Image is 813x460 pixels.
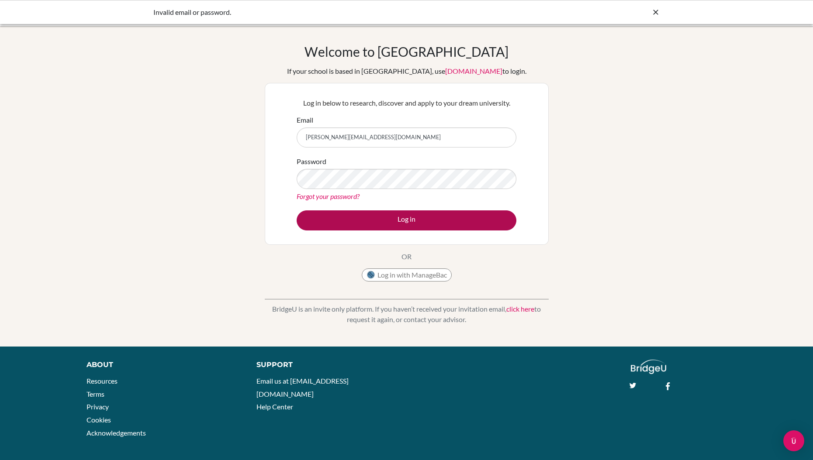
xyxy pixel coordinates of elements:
[362,268,452,281] button: Log in with ManageBac
[256,377,349,398] a: Email us at [EMAIL_ADDRESS][DOMAIN_NAME]
[631,360,666,374] img: logo_white@2x-f4f0deed5e89b7ecb1c2cc34c3e3d731f90f0f143d5ea2071677605dd97b5244.png
[86,415,111,424] a: Cookies
[153,7,529,17] div: Invalid email or password.
[445,67,502,75] a: [DOMAIN_NAME]
[86,390,104,398] a: Terms
[401,251,412,262] p: OR
[297,210,516,230] button: Log in
[256,360,397,370] div: Support
[86,377,118,385] a: Resources
[86,360,237,370] div: About
[297,156,326,167] label: Password
[265,304,549,325] p: BridgeU is an invite only platform. If you haven’t received your invitation email, to request it ...
[256,402,293,411] a: Help Center
[287,66,526,76] div: If your school is based in [GEOGRAPHIC_DATA], use to login.
[304,44,509,59] h1: Welcome to [GEOGRAPHIC_DATA]
[297,192,360,200] a: Forgot your password?
[297,98,516,108] p: Log in below to research, discover and apply to your dream university.
[86,429,146,437] a: Acknowledgements
[86,402,109,411] a: Privacy
[506,305,534,313] a: click here
[297,115,313,125] label: Email
[783,430,804,451] div: Open Intercom Messenger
